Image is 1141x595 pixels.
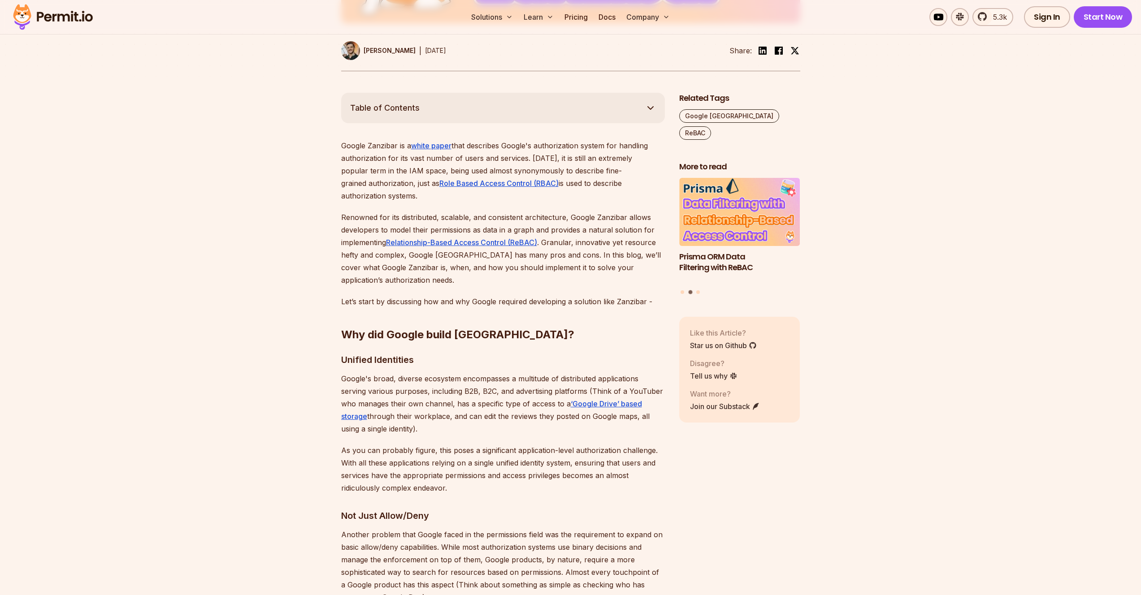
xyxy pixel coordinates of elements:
p: Google Zanzibar is a that describes Google's authorization system for handling authorization for ... [341,139,665,202]
img: linkedin [757,45,768,56]
h3: Unified Identities [341,353,665,367]
a: ReBAC [679,126,711,140]
button: Go to slide 1 [681,290,684,294]
button: Table of Contents [341,93,665,123]
h3: Prisma ORM Data Filtering with ReBAC [679,251,800,274]
p: As you can probably figure, this poses a significant application-level authorization challenge. W... [341,444,665,494]
div: | [419,45,421,56]
button: Company [623,8,673,26]
img: Permit logo [9,2,97,32]
p: [PERSON_NAME] [364,46,416,55]
span: Table of Contents [350,102,420,114]
div: Posts [679,178,800,295]
a: Google [GEOGRAPHIC_DATA] [679,109,779,123]
li: Share: [729,45,752,56]
a: Role Based Access Control (RBAC) [439,179,559,188]
a: Start Now [1074,6,1132,28]
a: Tell us why [690,371,738,381]
p: Let’s start by discussing how and why Google required developing a solution like Zanzibar - [341,295,665,308]
p: Renowned for its distributed, scalable, and consistent architecture, Google Zanzibar allows devel... [341,211,665,286]
a: Docs [595,8,619,26]
p: Like this Article? [690,328,757,338]
span: 5.3k [988,12,1007,22]
a: Sign In [1024,6,1070,28]
p: Want more? [690,388,760,399]
button: Learn [520,8,557,26]
p: Google's broad, diverse ecosystem encompasses a multitude of distributed applications serving var... [341,372,665,435]
a: 5.3k [972,8,1013,26]
a: white paper [411,141,451,150]
li: 2 of 3 [679,178,800,285]
img: facebook [773,45,784,56]
a: [PERSON_NAME] [341,41,416,60]
p: Disagree? [690,358,738,369]
button: Go to slide 3 [696,290,700,294]
time: [DATE] [425,47,446,54]
a: Relationship-Based Access Control (ReBAC) [386,238,537,247]
a: Pricing [561,8,591,26]
h2: More to read [679,161,800,172]
h3: Not Just Allow/Deny [341,509,665,523]
button: Solutions [468,8,516,26]
img: Prisma ORM Data Filtering with ReBAC [679,178,800,246]
img: twitter [790,46,799,55]
a: Star us on Github [690,340,757,351]
a: Prisma ORM Data Filtering with ReBACPrisma ORM Data Filtering with ReBAC [679,178,800,285]
h2: Related Tags [679,93,800,104]
button: Go to slide 2 [688,290,692,294]
img: Daniel Bass [341,41,360,60]
strong: Why did Google build [GEOGRAPHIC_DATA]? [341,328,574,341]
a: Join our Substack [690,401,760,412]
